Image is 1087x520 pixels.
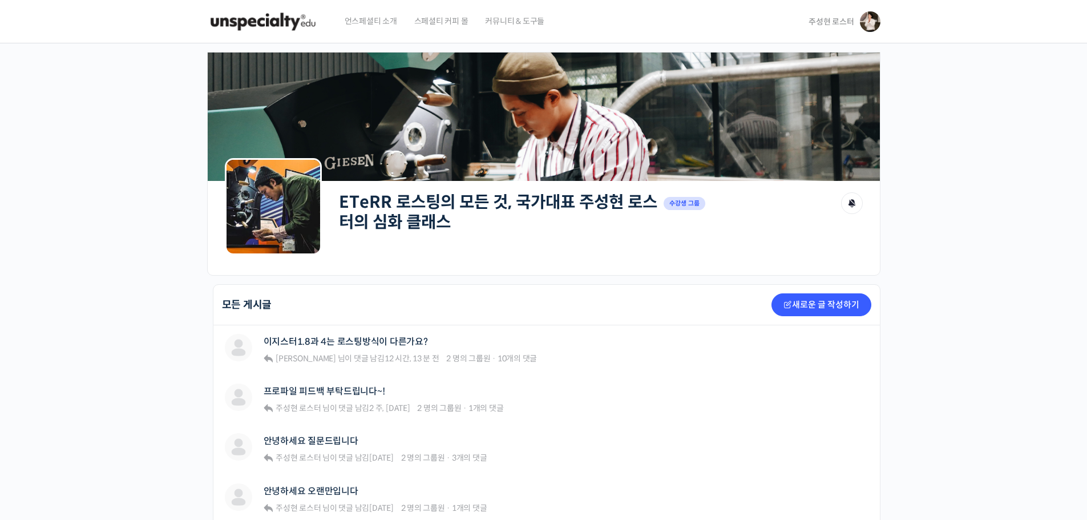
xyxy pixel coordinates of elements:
[664,197,706,210] span: 수강생 그룹
[385,353,439,364] a: 12 시간, 13 분 전
[264,486,358,497] a: 안녕하세요 오랜만입니다
[225,158,322,255] img: Group logo of ETeRR 로스팅의 모든 것, 국가대표 주성현 로스터의 심화 클래스
[401,453,445,463] span: 2 명의 그룹원
[369,453,394,463] a: [DATE]
[369,403,410,413] a: 2 주, [DATE]
[771,293,871,316] a: 새로운 글 작성하기
[274,353,336,364] a: [PERSON_NAME]
[339,192,658,232] h2: ETeRR 로스팅의 모든 것, 국가대표 주성현 로스터의 심화 클래스
[222,300,272,310] h2: 모든 게시글
[274,503,394,513] span: 님이 댓글 남김
[264,386,385,397] a: 프로파일 피드백 부탁드립니다~!
[452,453,487,463] span: 3개의 댓글
[463,403,467,413] span: ·
[417,403,461,413] span: 2 명의 그룹원
[276,353,336,364] span: [PERSON_NAME]
[446,353,490,364] span: 2 명의 그룹원
[498,353,537,364] span: 10개의 댓글
[274,453,394,463] span: 님이 댓글 남김
[468,403,504,413] span: 1개의 댓글
[274,453,321,463] a: 주성현 로스터
[264,336,428,347] a: 이지스터1.8과 4는 로스팅방식이 다른가요?
[369,503,394,513] a: [DATE]
[809,17,854,27] span: 주성현 로스터
[274,403,410,413] span: 님이 댓글 남김
[446,503,450,513] span: ·
[452,503,487,513] span: 1개의 댓글
[264,436,358,446] a: 안녕하세요 질문드립니다
[274,503,321,513] a: 주성현 로스터
[276,503,321,513] span: 주성현 로스터
[276,403,321,413] span: 주성현 로스터
[446,453,450,463] span: ·
[401,503,445,513] span: 2 명의 그룹원
[276,453,321,463] span: 주성현 로스터
[274,403,321,413] a: 주성현 로스터
[492,353,496,364] span: ·
[274,353,439,364] span: 님이 댓글 남김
